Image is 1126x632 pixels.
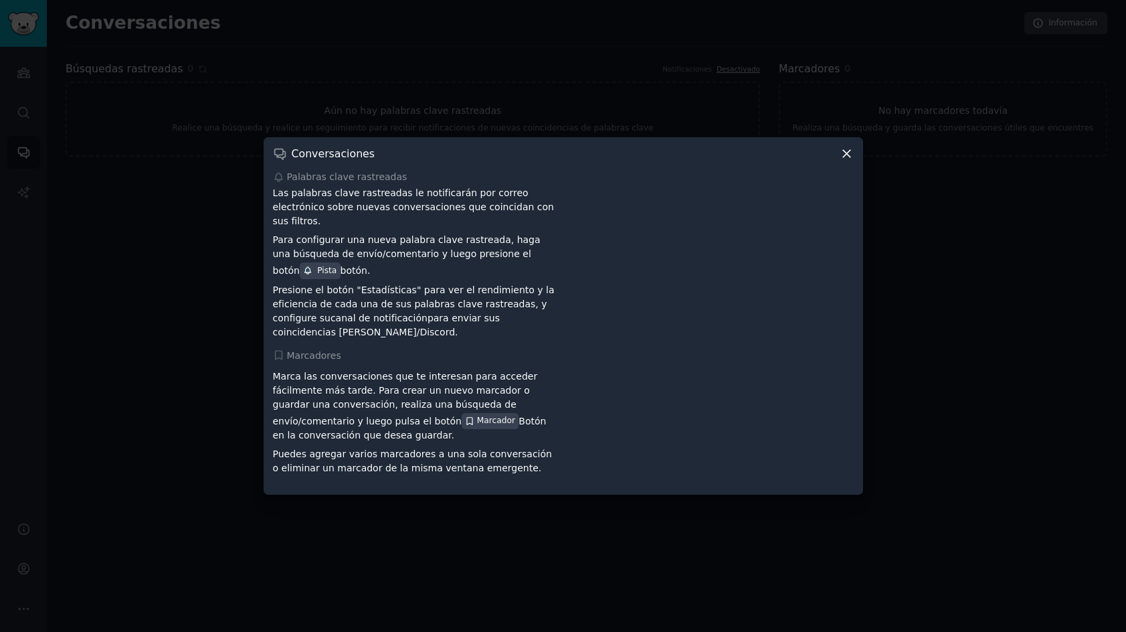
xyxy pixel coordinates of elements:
font: Marca las conversaciones que te interesan para acceder fácilmente más tarde. Para crear un nuevo ... [273,371,538,426]
font: para enviar sus coincidencias [PERSON_NAME]/Discord. [273,313,500,337]
font: Conversaciones [292,147,375,160]
font: Marcador [477,416,515,425]
font: Marcadores [287,350,341,361]
font: Botón en la conversación que desea guardar. [273,416,547,441]
font: Para configurar una nueva palabra clave rastreada, haga una búsqueda de envío/comentario y luego ... [273,234,541,276]
iframe: Reproductor de vídeo de YouTube [568,186,854,307]
font: botón. [341,266,371,276]
font: Presione el botón "Estadísticas" para ver el rendimiento y la eficiencia de cada una de sus palab... [273,285,555,323]
iframe: Reproductor de vídeo de YouTube [568,365,854,485]
font: Pista [317,266,337,275]
font: Palabras clave rastreadas [287,171,407,182]
a: canal de notificación [331,313,428,323]
font: Puedes agregar varios marcadores a una sola conversación o eliminar un marcador de la misma venta... [273,449,552,473]
font: Las palabras clave rastreadas le notificarán por correo electrónico sobre nuevas conversaciones q... [273,187,554,226]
